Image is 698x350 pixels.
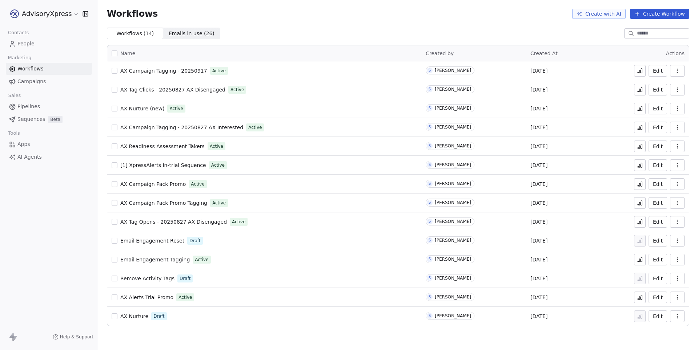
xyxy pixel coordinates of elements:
div: S [429,200,431,205]
span: [DATE] [530,218,547,225]
button: Edit [649,254,667,265]
div: S [429,105,431,111]
span: [DATE] [530,143,547,150]
button: Edit [649,122,667,133]
span: AX Tag Opens - 20250827 AX Disengaged [120,219,227,225]
span: Active [169,105,183,112]
button: Edit [649,103,667,114]
span: Active [212,68,226,74]
div: [PERSON_NAME] [435,200,471,205]
span: Active [210,143,223,150]
div: S [429,219,431,224]
div: S [429,294,431,300]
button: Edit [649,273,667,284]
div: S [429,237,431,243]
span: [DATE] [530,294,547,301]
div: [PERSON_NAME] [435,143,471,148]
div: S [429,68,431,73]
a: Apps [6,138,92,150]
span: [DATE] [530,105,547,112]
span: AX Campaign Tagging - 20250917 [120,68,207,74]
a: AX Tag Clicks - 20250827 AX Disengaged [120,86,225,93]
button: Edit [649,292,667,303]
button: Create Workflow [630,9,689,19]
a: Pipelines [6,101,92,113]
span: Sales [5,90,24,101]
span: Workflows [17,65,44,73]
button: Create with AI [572,9,626,19]
a: Remove Activity Tags [120,275,174,282]
button: Edit [649,235,667,247]
div: [PERSON_NAME] [435,68,471,73]
span: People [17,40,35,48]
div: [PERSON_NAME] [435,181,471,186]
button: Edit [649,216,667,228]
span: Active [248,124,262,131]
span: Campaigns [17,78,46,85]
button: Edit [649,310,667,322]
div: S [429,124,431,130]
span: Email Engagement Tagging [120,257,190,262]
span: AX Nurture [120,313,148,319]
div: [PERSON_NAME] [435,276,471,281]
a: AI Agents [6,151,92,163]
span: AX Campaign Pack Promo [120,181,186,187]
a: AX Campaign Tagging - 20250827 AX Interested [120,124,243,131]
a: AX Tag Opens - 20250827 AX Disengaged [120,218,227,225]
button: Edit [649,178,667,190]
div: S [429,256,431,262]
span: Created At [530,50,558,56]
div: [PERSON_NAME] [435,106,471,111]
span: AX Readiness Assessment Takers [120,143,205,149]
span: Active [232,219,245,225]
span: [DATE] [530,275,547,282]
span: Created by [426,50,454,56]
div: S [429,162,431,168]
a: Edit [649,141,667,152]
a: Edit [649,197,667,209]
span: Emails in use ( 26 ) [169,30,214,37]
a: AX Campaign Pack Promo Tagging [120,199,207,207]
span: [1] XpressAlerts In-trial Sequence [120,162,206,168]
span: Pipelines [17,103,40,110]
span: [DATE] [530,162,547,169]
div: S [429,86,431,92]
a: People [6,38,92,50]
a: Workflows [6,63,92,75]
div: [PERSON_NAME] [435,238,471,243]
span: Apps [17,141,30,148]
a: Email Engagement Reset [120,237,184,244]
span: Marketing [5,52,35,63]
span: [DATE] [530,199,547,207]
div: [PERSON_NAME] [435,257,471,262]
span: Name [120,50,135,57]
span: Active [191,181,204,187]
div: [PERSON_NAME] [435,125,471,130]
span: Contacts [5,27,32,38]
a: AX Campaign Tagging - 20250917 [120,67,207,74]
div: [PERSON_NAME] [435,162,471,167]
a: AX Readiness Assessment Takers [120,143,205,150]
button: AdvisoryXpress [9,8,77,20]
a: [1] XpressAlerts In-trial Sequence [120,162,206,169]
span: Active [195,256,208,263]
span: AX Tag Clicks - 20250827 AX Disengaged [120,87,225,93]
span: Active [211,162,225,168]
span: AX Nurture (new) [120,106,164,111]
div: [PERSON_NAME] [435,313,471,318]
span: AI Agents [17,153,42,161]
span: [DATE] [530,237,547,244]
span: [DATE] [530,67,547,74]
div: S [429,143,431,149]
span: Tools [5,128,23,139]
span: AX Campaign Tagging - 20250827 AX Interested [120,125,243,130]
a: Edit [649,65,667,77]
div: [PERSON_NAME] [435,219,471,224]
span: [DATE] [530,124,547,131]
